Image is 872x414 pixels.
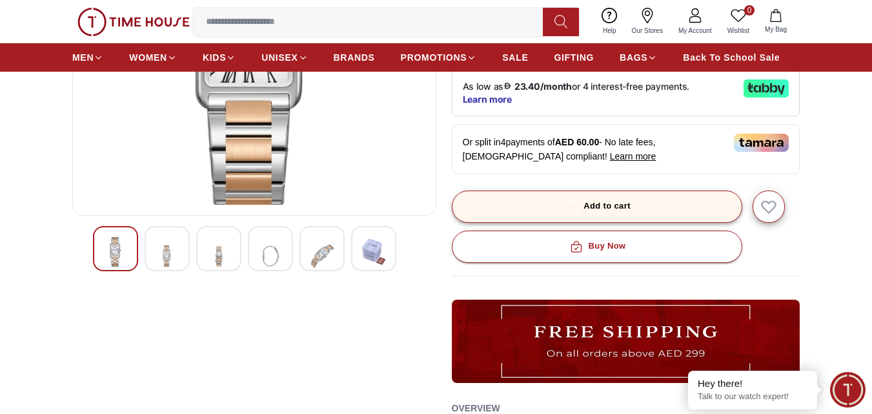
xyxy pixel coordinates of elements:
img: ... [77,8,190,36]
a: MEN [72,46,103,69]
a: Help [595,5,624,38]
div: Chat Widget [830,372,866,408]
img: ... [452,300,800,383]
span: My Bag [760,25,792,34]
button: Buy Now [452,231,742,263]
img: LEE COOPER Women Analog Dark Green Dial Watch - LC08083.150 [156,237,179,275]
img: Tamara [734,134,789,152]
a: GIFTING [554,46,594,69]
div: Or split in 4 payments of - No late fees, [DEMOGRAPHIC_DATA] compliant! [452,124,800,174]
span: 0 [744,5,755,16]
span: GIFTING [554,51,594,64]
a: Back To School Sale [683,46,780,69]
span: MEN [72,51,94,64]
span: BRANDS [334,51,375,64]
img: LEE COOPER Women Analog Dark Green Dial Watch - LC08083.150 [362,237,385,267]
a: UNISEX [261,46,307,69]
div: Buy Now [567,239,625,254]
span: Back To School Sale [683,51,780,64]
div: Add to cart [563,199,631,214]
span: Our Stores [627,26,668,36]
span: PROMOTIONS [401,51,467,64]
span: Wishlist [722,26,755,36]
a: BRANDS [334,46,375,69]
img: LEE COOPER Women Analog Dark Green Dial Watch - LC08083.150 [259,237,282,275]
a: SALE [502,46,528,69]
a: PROMOTIONS [401,46,477,69]
a: WOMEN [129,46,177,69]
span: AED 60.00 [555,137,599,147]
span: Learn more [610,151,656,161]
a: Our Stores [624,5,671,38]
span: KIDS [203,51,226,64]
a: BAGS [620,46,657,69]
img: LEE COOPER Women Analog Dark Green Dial Watch - LC08083.150 [104,237,127,267]
p: Talk to our watch expert! [698,391,807,402]
img: LEE COOPER Women Analog Dark Green Dial Watch - LC08083.150 [310,237,334,275]
span: Help [598,26,622,36]
span: WOMEN [129,51,167,64]
span: UNISEX [261,51,298,64]
a: 0Wishlist [720,5,757,38]
span: BAGS [620,51,647,64]
span: My Account [673,26,717,36]
button: My Bag [757,6,795,37]
span: SALE [502,51,528,64]
a: KIDS [203,46,236,69]
button: Add to cart [452,191,742,223]
div: Hey there! [698,377,807,390]
img: LEE COOPER Women Analog Dark Green Dial Watch - LC08083.150 [207,237,230,275]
